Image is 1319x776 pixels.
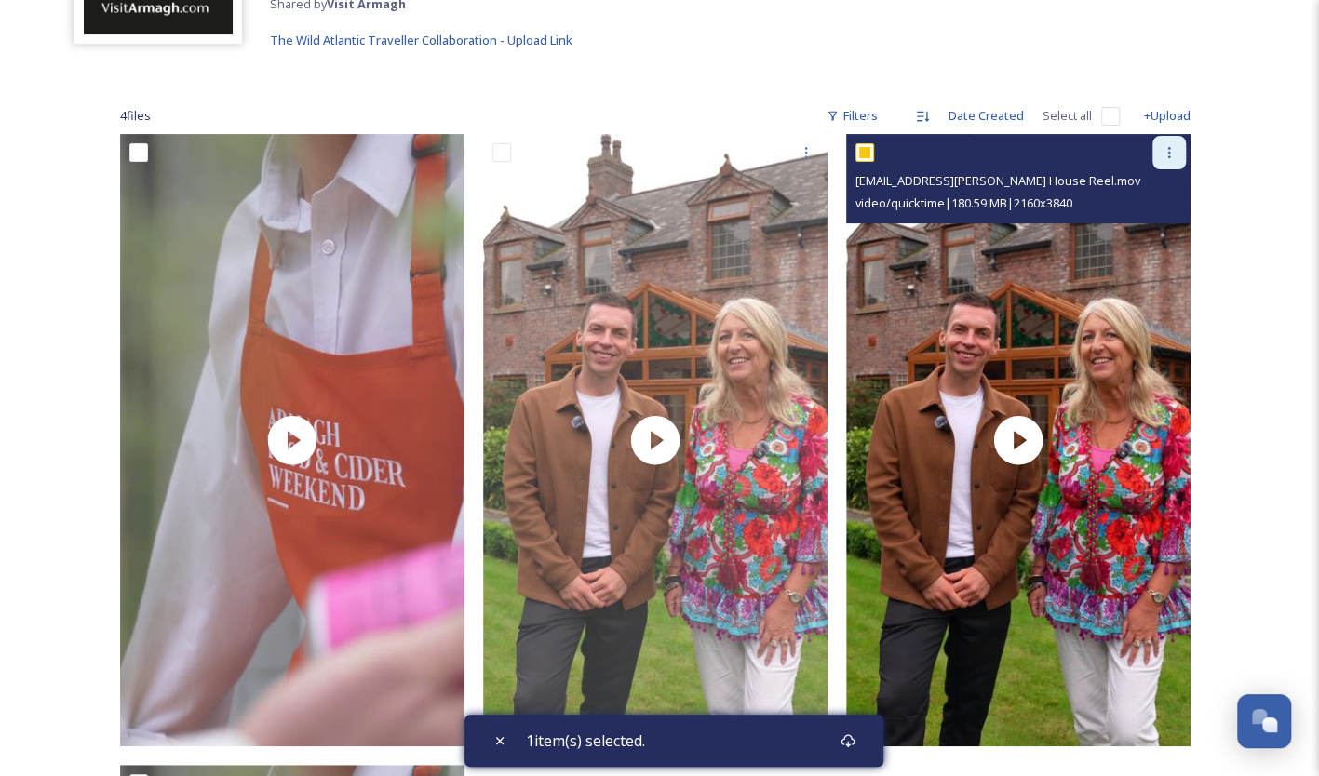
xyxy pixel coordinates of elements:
[1237,694,1291,748] button: Open Chat
[120,134,464,746] img: thumbnail
[120,107,151,125] span: 4 file s
[846,134,1191,746] img: thumbnail
[939,98,1033,134] div: Date Created
[817,98,887,134] div: Filters
[855,194,1072,211] span: video/quicktime | 180.59 MB | 2160 x 3840
[855,172,1140,189] span: [EMAIL_ADDRESS][PERSON_NAME] House Reel.mov
[526,729,645,752] span: 1 item(s) selected.
[1135,98,1200,134] div: +Upload
[483,134,828,746] img: thumbnail
[1043,107,1092,125] span: Select all
[270,29,572,51] a: The Wild Atlantic Traveller Collaboration - Upload Link
[270,32,572,48] span: The Wild Atlantic Traveller Collaboration - Upload Link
